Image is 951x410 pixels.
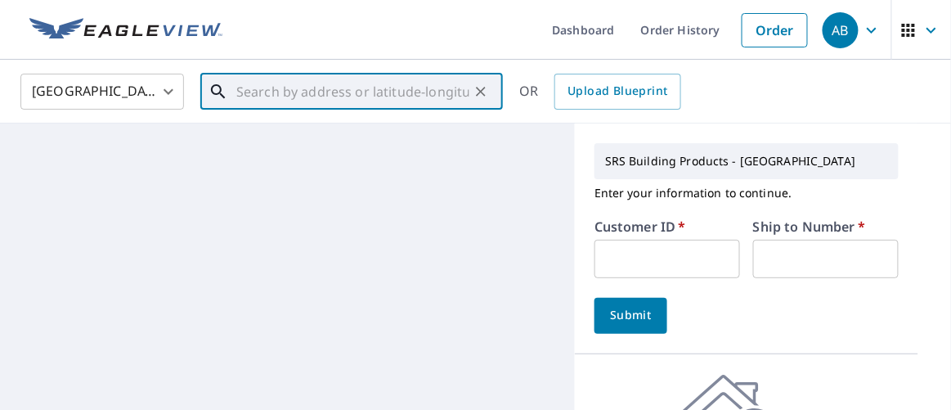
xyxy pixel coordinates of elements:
p: SRS Building Products - [GEOGRAPHIC_DATA] [599,147,895,175]
span: Upload Blueprint [567,81,667,101]
p: Enter your information to continue. [594,179,899,207]
input: Search by address or latitude-longitude [236,69,469,115]
a: Order [742,13,808,47]
label: Ship to Number [753,220,865,233]
div: [GEOGRAPHIC_DATA] [20,69,184,115]
a: Upload Blueprint [554,74,680,110]
div: OR [519,74,681,110]
img: EV Logo [29,18,222,43]
span: Submit [608,305,654,326]
div: AB [823,12,859,48]
button: Submit [594,298,667,334]
button: Clear [469,80,492,103]
label: Customer ID [594,220,686,233]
